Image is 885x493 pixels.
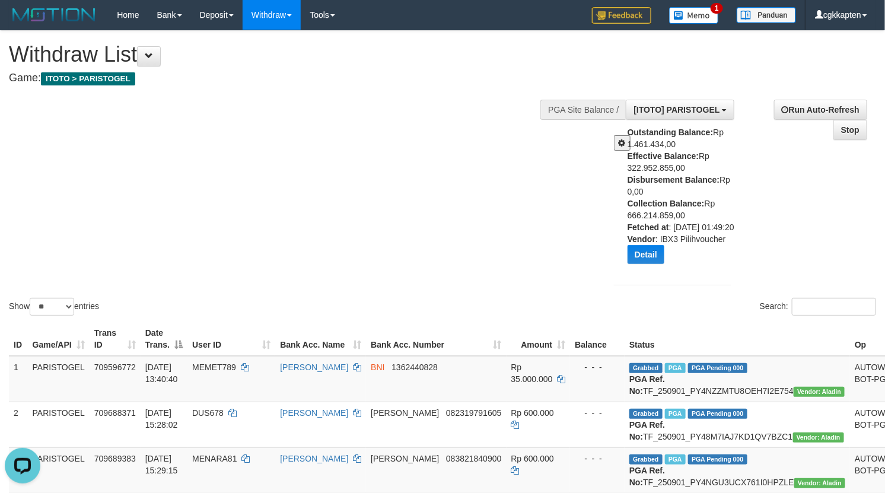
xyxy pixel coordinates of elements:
[507,322,571,356] th: Amount: activate to sort column ascending
[371,362,384,372] span: BNI
[9,6,99,24] img: MOTION_logo.png
[145,454,178,475] span: [DATE] 15:29:15
[192,454,237,463] span: MENARA81
[633,105,720,114] span: [ITOTO] PARISTOGEL
[192,408,224,418] span: DUS678
[629,363,663,373] span: Grabbed
[570,322,625,356] th: Balance
[688,409,747,419] span: PGA Pending
[30,298,74,316] select: Showentries
[628,222,669,232] b: Fetched at
[625,447,850,493] td: TF_250901_PY4NGU3UCX761I0HPZLE
[628,126,741,273] div: Rp 1.461.434,00 Rp 322.952.855,00 Rp 0,00 Rp 666.214.859,00 : [DATE] 01:49:20 : IBX3 Pilihvoucher
[833,120,867,140] a: Stop
[625,402,850,447] td: TF_250901_PY48M7IAJ7KD1QV7BZC1
[625,322,850,356] th: Status
[760,298,876,316] label: Search:
[629,374,665,396] b: PGA Ref. No:
[511,454,554,463] span: Rp 600.000
[187,322,275,356] th: User ID: activate to sort column ascending
[629,466,665,487] b: PGA Ref. No:
[28,402,90,447] td: PARISTOGEL
[575,453,620,465] div: - - -
[792,298,876,316] input: Search:
[9,298,99,316] label: Show entries
[626,100,734,120] button: [ITOTO] PARISTOGEL
[575,361,620,373] div: - - -
[628,151,699,161] b: Effective Balance:
[628,128,714,137] b: Outstanding Balance:
[511,362,553,384] span: Rp 35.000.000
[9,356,28,402] td: 1
[628,199,705,208] b: Collection Balance:
[94,408,136,418] span: 709688371
[94,454,136,463] span: 709689383
[794,387,845,397] span: Vendor URL: https://payment4.1velocity.biz
[94,362,136,372] span: 709596772
[28,447,90,493] td: PARISTOGEL
[688,363,747,373] span: PGA Pending
[665,409,686,419] span: Marked by cgkricksen
[275,322,366,356] th: Bank Acc. Name: activate to sort column ascending
[9,402,28,447] td: 2
[9,43,578,66] h1: Withdraw List
[628,175,720,185] b: Disbursement Balance:
[280,362,348,372] a: [PERSON_NAME]
[366,322,506,356] th: Bank Acc. Number: activate to sort column ascending
[5,5,40,40] button: Open LiveChat chat widget
[669,7,719,24] img: Button%20Memo.svg
[145,408,178,430] span: [DATE] 15:28:02
[794,478,845,488] span: Vendor URL: https://payment4.1velocity.biz
[28,356,90,402] td: PARISTOGEL
[688,454,747,465] span: PGA Pending
[629,409,663,419] span: Grabbed
[737,7,796,23] img: panduan.png
[9,72,578,84] h4: Game:
[371,454,439,463] span: [PERSON_NAME]
[145,362,178,384] span: [DATE] 13:40:40
[192,362,236,372] span: MEMET789
[665,363,686,373] span: Marked by cgkricksen
[592,7,651,24] img: Feedback.jpg
[511,408,554,418] span: Rp 600.000
[41,72,135,85] span: ITOTO > PARISTOGEL
[391,362,438,372] span: Copy 1362440828 to clipboard
[28,322,90,356] th: Game/API: activate to sort column ascending
[711,3,723,14] span: 1
[625,356,850,402] td: TF_250901_PY4NZZMTU8OEH7I2E754
[793,432,844,443] span: Vendor URL: https://payment4.1velocity.biz
[90,322,141,356] th: Trans ID: activate to sort column ascending
[628,245,664,264] button: Detail
[629,420,665,441] b: PGA Ref. No:
[446,408,501,418] span: Copy 082319791605 to clipboard
[629,454,663,465] span: Grabbed
[141,322,187,356] th: Date Trans.: activate to sort column descending
[280,454,348,463] a: [PERSON_NAME]
[446,454,501,463] span: Copy 083821840900 to clipboard
[280,408,348,418] a: [PERSON_NAME]
[371,408,439,418] span: [PERSON_NAME]
[665,454,686,465] span: Marked by cgkricksen
[628,234,655,244] b: Vendor
[9,322,28,356] th: ID
[575,407,620,419] div: - - -
[774,100,867,120] a: Run Auto-Refresh
[540,100,626,120] div: PGA Site Balance /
